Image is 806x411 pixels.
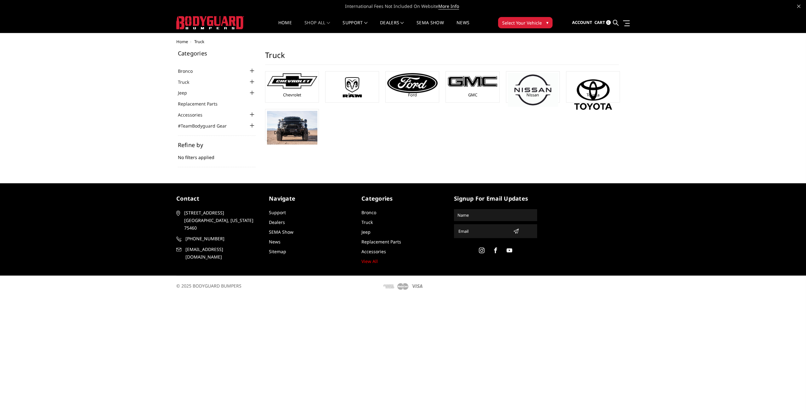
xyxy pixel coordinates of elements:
[502,20,542,26] span: Select Your Vehicle
[498,17,553,28] button: Select Your Vehicle
[176,39,188,44] a: Home
[361,209,376,215] a: Bronco
[594,14,611,31] a: Cart 0
[265,50,619,65] h1: Truck
[361,219,373,225] a: Truck
[178,142,256,167] div: No filters applied
[361,248,386,254] a: Accessories
[454,194,537,203] h5: signup for email updates
[194,39,204,44] span: Truck
[594,20,605,25] span: Cart
[408,92,417,98] a: Ford
[176,16,244,29] img: BODYGUARD BUMPERS
[176,283,241,289] span: © 2025 BODYGUARD BUMPERS
[278,20,292,33] a: Home
[178,50,256,56] h5: Categories
[269,248,286,254] a: Sitemap
[572,14,592,31] a: Account
[343,20,367,33] a: Support
[456,226,511,236] input: Email
[176,246,259,261] a: [EMAIL_ADDRESS][DOMAIN_NAME]
[361,229,371,235] a: Jeep
[417,20,444,33] a: SEMA Show
[274,130,310,135] a: DBL Designs Trucks
[526,92,539,98] a: Nissan
[178,123,235,129] a: #TeamBodyguard Gear
[178,89,195,96] a: Jeep
[283,92,301,98] a: Chevrolet
[438,3,459,9] a: More Info
[185,235,258,243] span: [PHONE_NUMBER]
[178,142,256,148] h5: Refine by
[269,194,352,203] h5: Navigate
[176,235,259,243] a: [PHONE_NUMBER]
[361,239,401,245] a: Replacement Parts
[178,79,197,85] a: Truck
[176,194,259,203] h5: contact
[348,92,356,98] a: Ram
[457,20,469,33] a: News
[455,210,536,220] input: Name
[184,209,257,232] span: [STREET_ADDRESS] [GEOGRAPHIC_DATA], [US_STATE] 75460
[269,209,286,215] a: Support
[178,68,201,74] a: Bronco
[269,229,293,235] a: SEMA Show
[546,19,548,26] span: ▾
[380,20,404,33] a: Dealers
[361,258,378,264] a: View All
[304,20,330,33] a: shop all
[178,100,225,107] a: Replacement Parts
[361,194,445,203] h5: Categories
[269,239,281,245] a: News
[178,111,210,118] a: Accessories
[269,219,285,225] a: Dealers
[606,20,611,25] span: 0
[572,20,592,25] span: Account
[185,246,258,261] span: [EMAIL_ADDRESS][DOMAIN_NAME]
[587,92,599,98] a: Toyota
[468,92,477,98] a: GMC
